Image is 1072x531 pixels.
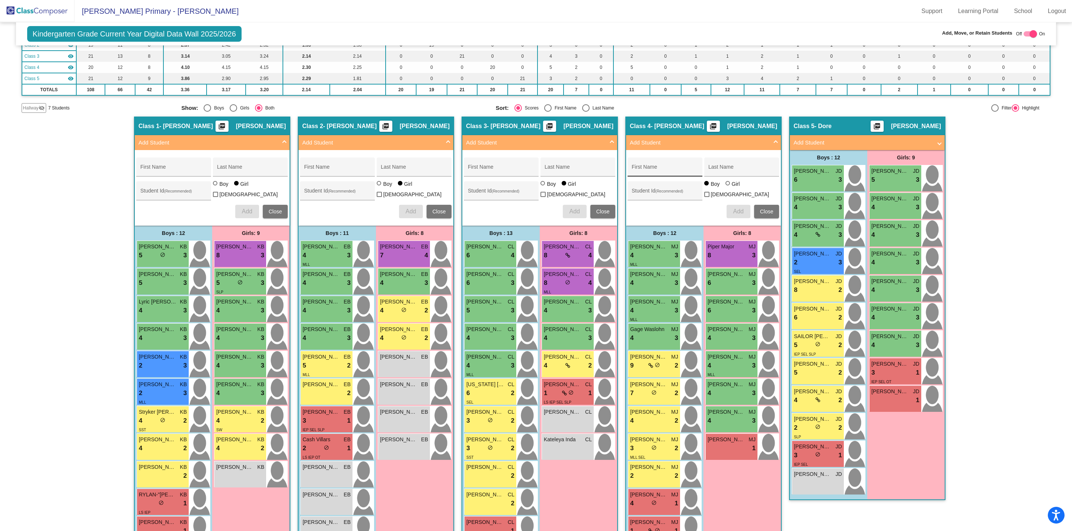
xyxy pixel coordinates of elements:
[754,205,779,218] button: Close
[816,62,847,73] td: 0
[508,51,537,62] td: 0
[477,51,508,62] td: 0
[511,251,514,260] span: 4
[790,150,867,165] div: Boys : 12
[544,243,581,251] span: [PERSON_NAME]
[568,180,576,188] div: Girl
[613,51,650,62] td: 2
[212,226,290,241] div: Girls: 9
[22,84,76,95] td: TOTALS
[871,203,875,212] span: 4
[235,205,259,218] button: Add
[1039,31,1045,37] span: On
[207,73,246,84] td: 2.90
[918,62,951,73] td: 0
[404,180,412,188] div: Girl
[564,73,589,84] td: 2
[816,73,847,84] td: 1
[139,251,142,260] span: 5
[651,123,704,130] span: - [PERSON_NAME]
[727,205,750,218] button: Add
[916,175,919,185] span: 3
[650,62,681,73] td: 0
[543,121,556,132] button: Print Students Details
[794,139,932,147] mat-panel-title: Add Student
[564,62,589,73] td: 2
[283,62,329,73] td: 2.30
[727,123,777,130] span: [PERSON_NAME]
[468,167,535,173] input: First Name
[180,243,187,251] span: KB
[814,123,832,130] span: - Dore
[181,104,490,112] mat-radio-group: Select an option
[711,51,744,62] td: 1
[140,167,207,173] input: First Name
[913,195,919,203] span: JD
[380,251,383,260] span: 7
[383,190,441,199] span: [DEMOGRAPHIC_DATA]
[951,62,988,73] td: 0
[564,84,589,95] td: 7
[283,84,329,95] td: 2.14
[871,175,875,185] span: 5
[23,105,39,111] span: Hallway
[626,135,781,150] mat-expansion-panel-header: Add Student
[135,62,163,73] td: 8
[207,51,246,62] td: 3.05
[433,209,446,214] span: Close
[589,51,613,62] td: 0
[744,51,780,62] td: 2
[569,208,580,214] span: Add
[477,62,508,73] td: 20
[872,123,881,133] mat-icon: picture_as_pdf
[871,167,909,175] span: [PERSON_NAME]
[881,51,918,62] td: 1
[999,105,1012,111] div: Filter
[988,84,1019,95] td: 0
[871,230,875,240] span: 4
[466,123,487,130] span: Class 3
[303,243,340,251] span: [PERSON_NAME]
[299,150,453,226] div: Add Student
[596,209,610,214] span: Close
[477,73,508,84] td: 0
[262,105,275,111] div: Both
[1042,5,1072,17] a: Logout
[74,5,239,17] span: [PERSON_NAME] Primary - [PERSON_NAME]
[836,195,842,203] span: JD
[140,191,207,197] input: Student Id
[330,62,386,73] td: 2.25
[263,205,288,218] button: Close
[139,243,176,251] span: [PERSON_NAME]
[76,84,105,95] td: 108
[217,123,226,133] mat-icon: picture_as_pdf
[160,252,165,257] span: do_not_disturb_alt
[105,62,135,73] td: 12
[881,73,918,84] td: 0
[847,62,881,73] td: 0
[881,84,918,95] td: 2
[466,243,504,251] span: [PERSON_NAME]
[537,62,564,73] td: 5
[839,230,842,240] span: 3
[216,251,220,260] span: 8
[613,73,650,84] td: 0
[22,62,76,73] td: Mark Johnson - Johnson
[216,121,229,132] button: Print Students Details
[563,205,587,218] button: Add
[780,73,816,84] td: 2
[105,51,135,62] td: 13
[299,226,376,241] div: Boys : 11
[135,73,163,84] td: 9
[135,51,163,62] td: 8
[881,62,918,73] td: 0
[135,226,212,241] div: Boys : 12
[181,105,198,111] span: Show:
[246,51,283,62] td: 3.24
[632,191,699,197] input: Student Id
[913,222,919,230] span: JD
[405,208,416,214] span: Add
[447,84,477,95] td: 21
[794,230,797,240] span: 4
[836,222,842,230] span: JD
